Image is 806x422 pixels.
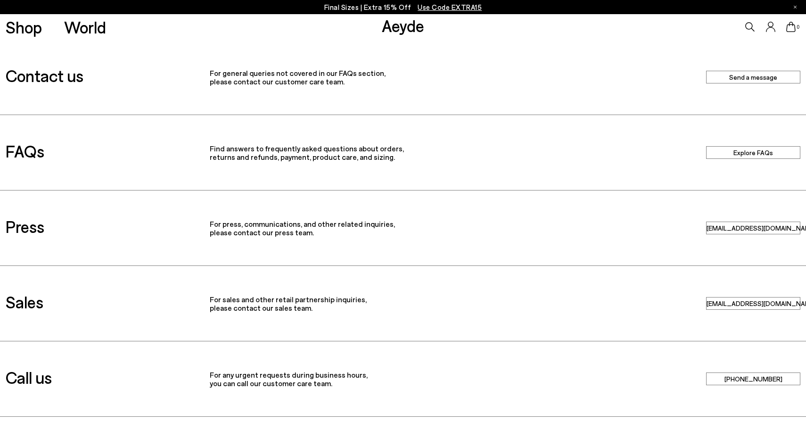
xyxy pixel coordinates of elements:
p: For press, communications, and other related inquiries, please contact our press team. [210,220,596,236]
p: For any urgent requests during business hours, you can call our customer care team. [210,371,596,387]
a: +49 15141402301 [706,372,800,385]
a: Shop [6,19,42,35]
p: Final Sizes | Extra 15% Off [324,1,482,13]
p: For sales and other retail partnership inquiries, please contact our sales team. [210,295,596,312]
a: press@aeyde.com [706,222,800,234]
a: Send a message [706,71,800,83]
span: Navigate to /collections/ss25-final-sizes [418,3,482,11]
a: Aeyde [382,16,424,35]
a: Explore FAQs [706,146,800,159]
a: sales@aeyde.com [706,297,800,310]
a: World [64,19,106,35]
p: Find answers to frequently asked questions about orders, returns and refunds, payment, product ca... [210,144,596,161]
p: For general queries not covered in our FAQs section, please contact our customer care team. [210,69,596,85]
a: 0 [786,22,796,32]
span: 0 [796,25,800,30]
